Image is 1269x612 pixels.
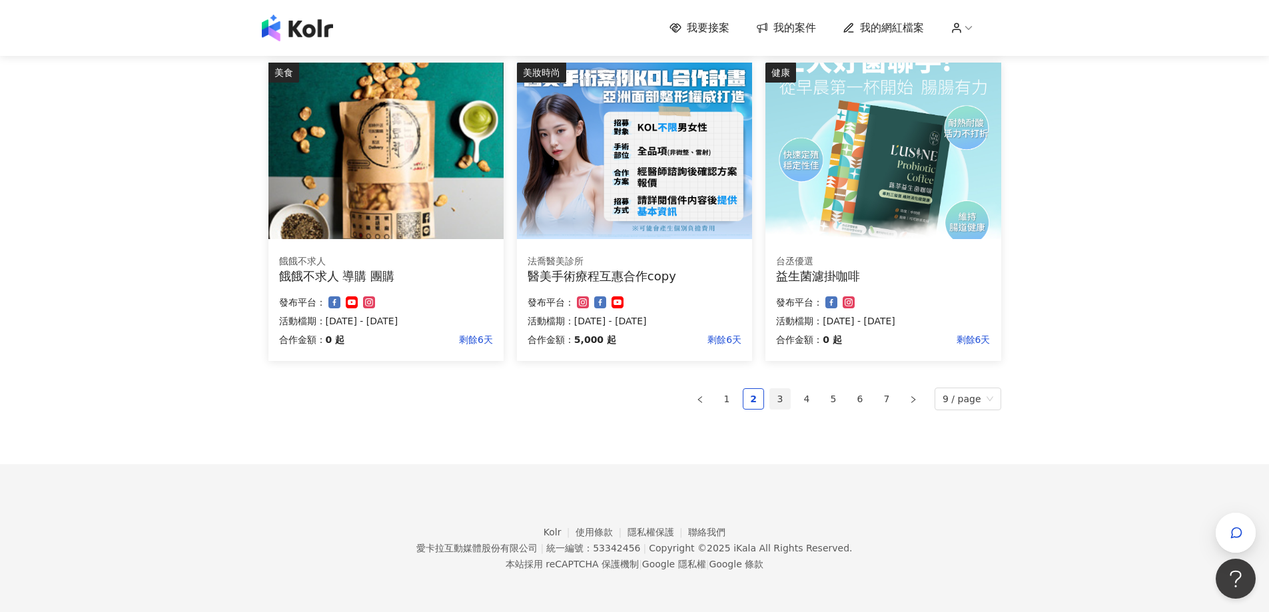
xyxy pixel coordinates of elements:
[649,543,852,553] div: Copyright © 2025 All Rights Reserved.
[773,21,816,35] span: 我的案件
[765,63,796,83] div: 健康
[776,332,823,348] p: 合作金額：
[279,332,326,348] p: 合作金額：
[689,388,711,410] li: Previous Page
[643,543,646,553] span: |
[642,559,706,569] a: Google 隱私權
[628,527,689,537] a: 隱私權保護
[416,543,538,553] div: 愛卡拉互動媒體股份有限公司
[506,556,763,572] span: 本站採用 reCAPTCHA 保護機制
[843,21,924,35] a: 我的網紅檔案
[546,543,640,553] div: 統一編號：53342456
[696,396,704,404] span: left
[850,389,870,409] a: 6
[717,389,737,409] a: 1
[326,332,345,348] p: 0 起
[688,527,725,537] a: 聯絡我們
[743,389,763,409] a: 2
[823,388,844,410] li: 5
[765,63,1001,239] img: 益生菌濾掛咖啡
[639,559,642,569] span: |
[935,388,1001,410] div: Page Size
[687,21,729,35] span: 我要接案
[262,15,333,41] img: logo
[576,527,628,537] a: 使用條款
[709,559,763,569] a: Google 條款
[769,388,791,410] li: 3
[268,63,504,239] img: 餓餓不求人系列
[776,268,990,284] div: 益生菌濾掛咖啡
[716,388,737,410] li: 1
[797,389,817,409] a: 4
[616,332,741,348] p: 剩餘6天
[860,21,924,35] span: 我的網紅檔案
[796,388,817,410] li: 4
[943,388,993,410] span: 9 / page
[823,389,843,409] a: 5
[706,559,709,569] span: |
[528,255,741,268] div: 法喬醫美診所
[279,268,493,284] div: 餓餓不求人 導購 團購
[268,63,299,83] div: 美食
[877,389,897,409] a: 7
[574,332,616,348] p: 5,000 起
[528,332,574,348] p: 合作金額：
[849,388,871,410] li: 6
[279,313,493,329] p: 活動檔期：[DATE] - [DATE]
[528,313,741,329] p: 活動檔期：[DATE] - [DATE]
[733,543,756,553] a: iKala
[876,388,897,410] li: 7
[1216,559,1256,599] iframe: Help Scout Beacon - Open
[279,255,493,268] div: 餓餓不求人
[903,388,924,410] button: right
[517,63,752,239] img: 眼袋、隆鼻、隆乳、抽脂、墊下巴
[842,332,991,348] p: 剩餘6天
[909,396,917,404] span: right
[544,527,576,537] a: Kolr
[540,543,544,553] span: |
[528,268,741,284] div: 醫美手術療程互惠合作copy
[528,294,574,310] p: 發布平台：
[689,388,711,410] button: left
[776,255,990,268] div: 台丞優選
[756,21,816,35] a: 我的案件
[517,63,566,83] div: 美妝時尚
[770,389,790,409] a: 3
[344,332,493,348] p: 剩餘6天
[776,294,823,310] p: 發布平台：
[743,388,764,410] li: 2
[279,294,326,310] p: 發布平台：
[903,388,924,410] li: Next Page
[776,313,990,329] p: 活動檔期：[DATE] - [DATE]
[669,21,729,35] a: 我要接案
[823,332,842,348] p: 0 起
